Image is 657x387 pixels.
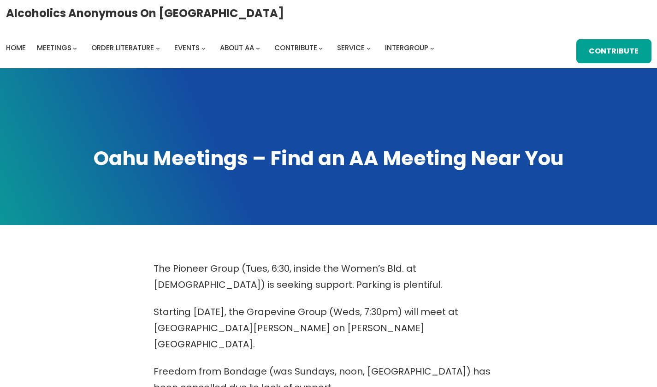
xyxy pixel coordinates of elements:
p: Starting [DATE], the Grapevine Group (Weds, 7:30pm) will meet at [GEOGRAPHIC_DATA][PERSON_NAME] o... [154,304,504,352]
button: Intergroup submenu [430,46,434,50]
button: Contribute submenu [319,46,323,50]
span: Contribute [274,43,317,53]
p: The Pioneer Group (Tues, 6:30, inside the Women’s Bld. at [DEMOGRAPHIC_DATA]) is seeking support.... [154,261,504,293]
button: About AA submenu [256,46,260,50]
a: Contribute [274,42,317,54]
a: Service [337,42,365,54]
span: Service [337,43,365,53]
a: Alcoholics Anonymous on [GEOGRAPHIC_DATA] [6,3,284,23]
button: Meetings submenu [73,46,77,50]
span: About AA [220,43,254,53]
button: Service submenu [367,46,371,50]
span: Home [6,43,26,53]
a: Contribute [576,39,651,63]
span: Intergroup [385,43,428,53]
span: Meetings [37,43,71,53]
h1: Oahu Meetings – Find an AA Meeting Near You [9,145,648,172]
button: Order Literature submenu [156,46,160,50]
span: Order Literature [91,43,154,53]
a: Home [6,42,26,54]
a: About AA [220,42,254,54]
button: Events submenu [201,46,206,50]
a: Events [174,42,200,54]
nav: Intergroup [6,42,438,54]
a: Intergroup [385,42,428,54]
span: Events [174,43,200,53]
a: Meetings [37,42,71,54]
